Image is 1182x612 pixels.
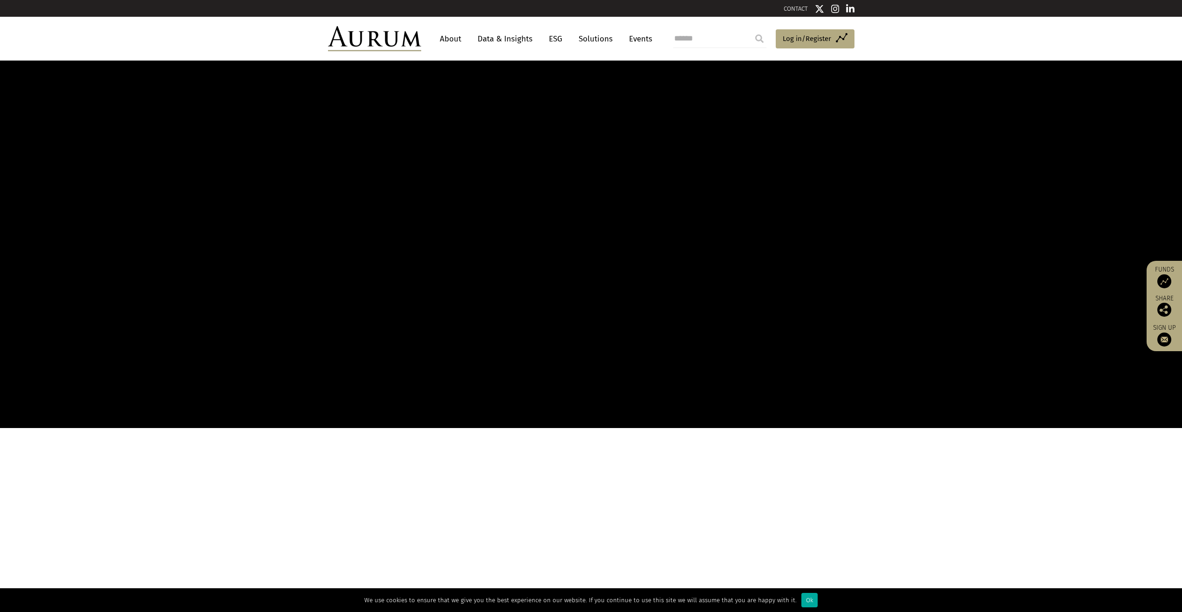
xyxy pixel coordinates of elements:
[544,30,567,48] a: ESG
[1151,295,1177,317] div: Share
[783,33,831,44] span: Log in/Register
[473,30,537,48] a: Data & Insights
[815,4,824,14] img: Twitter icon
[750,29,769,48] input: Submit
[1151,265,1177,288] a: Funds
[1157,333,1171,347] img: Sign up to our newsletter
[776,29,854,49] a: Log in/Register
[624,30,652,48] a: Events
[1151,324,1177,347] a: Sign up
[784,5,808,12] a: CONTACT
[328,26,421,51] img: Aurum
[831,4,840,14] img: Instagram icon
[574,30,617,48] a: Solutions
[1157,274,1171,288] img: Access Funds
[846,4,854,14] img: Linkedin icon
[1157,303,1171,317] img: Share this post
[801,593,818,607] div: Ok
[435,30,466,48] a: About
